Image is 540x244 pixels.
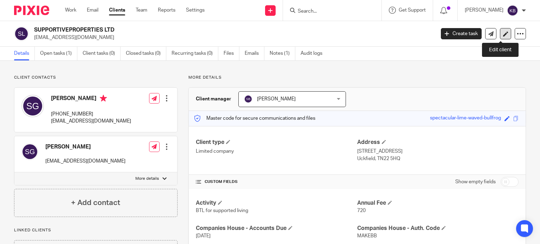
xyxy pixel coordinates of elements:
a: Client tasks (0) [83,47,121,60]
a: Emails [245,47,264,60]
a: Clients [109,7,125,14]
a: Details [14,47,35,60]
p: More details [135,176,159,182]
p: [EMAIL_ADDRESS][DOMAIN_NAME] [45,158,126,165]
input: Search [297,8,360,15]
p: Linked clients [14,227,178,233]
a: Settings [186,7,205,14]
a: Open tasks (1) [40,47,77,60]
h4: Client type [196,139,357,146]
span: MAKEBB [357,233,377,238]
a: Closed tasks (0) [126,47,166,60]
div: spectacular-lime-waved-bullfrog [430,114,501,123]
img: svg%3E [507,5,518,16]
p: [PERSON_NAME] [465,7,503,14]
a: Audit logs [301,47,328,60]
img: svg%3E [244,95,252,103]
p: [STREET_ADDRESS] [357,148,519,155]
span: 720 [357,208,366,213]
img: svg%3E [14,26,29,41]
img: svg%3E [21,95,44,117]
h4: Activity [196,199,357,207]
span: BTL for supported living [196,208,248,213]
a: Create task [441,28,482,39]
a: Recurring tasks (0) [172,47,218,60]
a: Email [87,7,98,14]
a: Reports [158,7,175,14]
span: Get Support [399,8,426,13]
a: Files [224,47,239,60]
h4: Companies House - Auth. Code [357,225,519,232]
img: svg%3E [21,143,38,160]
label: Show empty fields [455,178,496,185]
p: Uckfield, TN22 5HQ [357,155,519,162]
h4: Annual Fee [357,199,519,207]
span: [PERSON_NAME] [257,97,296,101]
p: Client contacts [14,75,178,80]
h2: SUPPORTIVEPROPERTIES LTD [34,26,351,34]
p: Master code for secure communications and files [194,115,315,122]
p: [EMAIL_ADDRESS][DOMAIN_NAME] [51,118,131,125]
i: Primary [100,95,107,102]
a: Team [136,7,147,14]
h4: [PERSON_NAME] [51,95,131,104]
a: Work [65,7,76,14]
h4: CUSTOM FIELDS [196,179,357,185]
p: More details [188,75,526,80]
h4: [PERSON_NAME] [45,143,126,151]
p: [PHONE_NUMBER] [51,111,131,118]
h3: Client manager [196,95,231,103]
h4: + Add contact [71,197,120,208]
h4: Companies House - Accounts Due [196,225,357,232]
p: Limited company [196,148,357,155]
img: Pixie [14,6,49,15]
a: Notes (1) [270,47,295,60]
p: [EMAIL_ADDRESS][DOMAIN_NAME] [34,34,430,41]
h4: Address [357,139,519,146]
span: [DATE] [196,233,211,238]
